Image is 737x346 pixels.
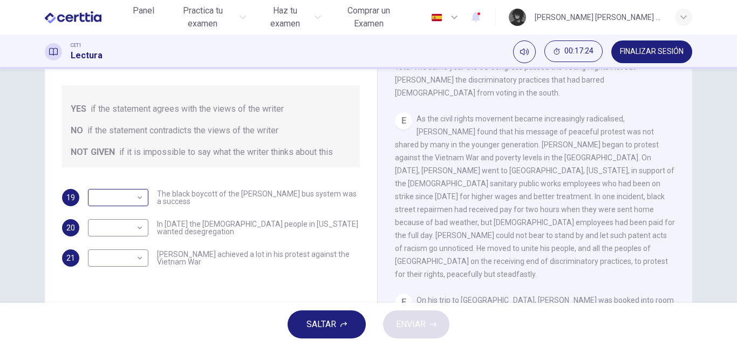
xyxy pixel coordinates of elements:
img: CERTTIA logo [45,6,101,28]
span: SALTAR [306,317,336,332]
img: Profile picture [509,9,526,26]
span: The black boycott of the [PERSON_NAME] bus system was a success [157,190,360,205]
a: CERTTIA logo [45,6,126,28]
a: Panel [126,1,161,33]
span: YES [71,103,86,116]
span: NO [71,124,83,137]
button: Practica tu examen [165,1,250,33]
span: FINALIZAR SESIÓN [620,48,684,56]
button: 00:17:24 [544,40,603,62]
button: Haz tu examen [255,1,325,33]
button: SALTAR [288,310,366,338]
span: Comprar un Examen [334,4,404,30]
img: es [430,13,443,22]
span: CET1 [71,42,81,49]
span: if the statement contradicts the views of the writer [87,124,278,137]
span: As the civil rights movement became increasingly radicalised, [PERSON_NAME] found that his messag... [395,114,675,279]
button: Panel [126,1,161,21]
span: NOT GIVEN [71,146,115,159]
span: 19 [66,194,75,201]
button: Comprar un Examen [330,1,408,33]
span: In [DATE] the [DEMOGRAPHIC_DATA] people in [US_STATE] wanted desegregation [157,220,360,235]
h1: Lectura [71,49,103,62]
button: FINALIZAR SESIÓN [611,40,692,63]
div: [PERSON_NAME] [PERSON_NAME] [PERSON_NAME] [535,11,662,24]
span: 20 [66,224,75,232]
span: Haz tu examen [259,4,311,30]
span: if the statement agrees with the views of the writer [91,103,284,116]
div: E [395,112,412,130]
span: Practica tu examen [169,4,236,30]
span: [PERSON_NAME] achieved a lot in his protest against the Vietnam War [157,250,360,266]
div: Ocultar [544,40,603,63]
div: F [395,294,412,311]
span: 00:17:24 [564,47,593,56]
span: if it is impossible to say what the writer thinks about this [119,146,333,159]
span: 21 [66,254,75,262]
div: Silenciar [513,40,536,63]
span: Panel [133,4,154,17]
